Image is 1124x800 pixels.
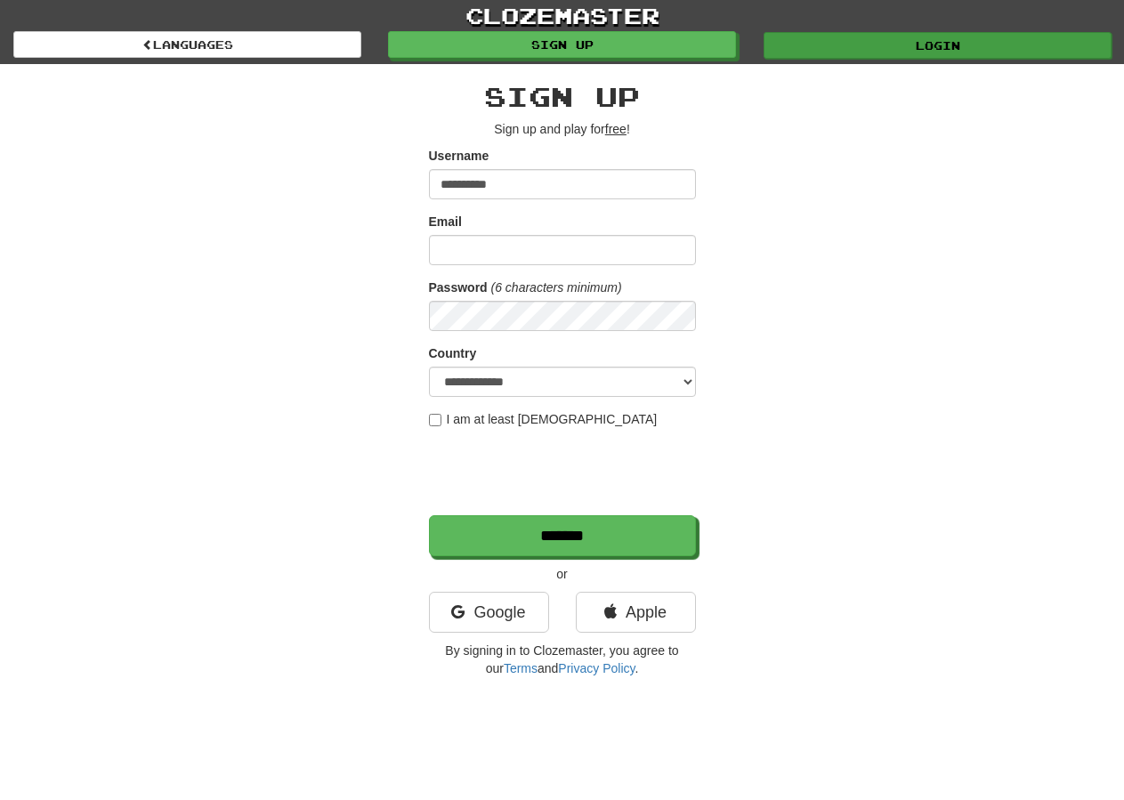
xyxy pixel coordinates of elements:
[429,437,699,506] iframe: reCAPTCHA
[13,31,361,58] a: Languages
[429,410,658,428] label: I am at least [DEMOGRAPHIC_DATA]
[764,32,1112,59] a: Login
[429,565,696,583] p: or
[429,82,696,111] h2: Sign up
[388,31,736,58] a: Sign up
[429,147,489,165] label: Username
[429,592,549,633] a: Google
[504,661,538,675] a: Terms
[429,120,696,138] p: Sign up and play for !
[576,592,696,633] a: Apple
[429,414,441,426] input: I am at least [DEMOGRAPHIC_DATA]
[558,661,635,675] a: Privacy Policy
[429,213,462,230] label: Email
[429,642,696,677] p: By signing in to Clozemaster, you agree to our and .
[491,280,622,295] em: (6 characters minimum)
[429,279,488,296] label: Password
[429,344,477,362] label: Country
[605,122,627,136] u: free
